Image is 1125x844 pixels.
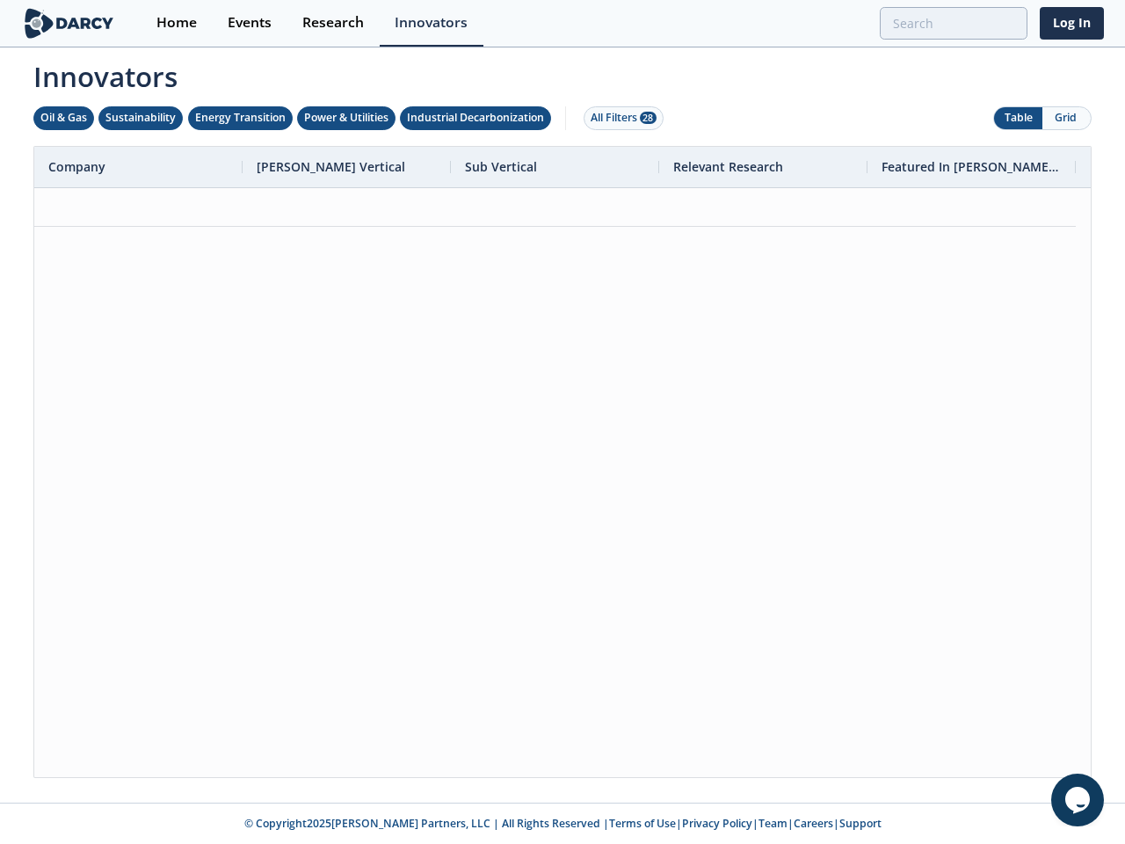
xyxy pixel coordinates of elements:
button: Power & Utilities [297,106,396,130]
a: Support [839,816,882,831]
span: Company [48,158,105,175]
div: Industrial Decarbonization [407,110,544,126]
iframe: chat widget [1051,774,1107,826]
img: logo-wide.svg [21,8,117,39]
div: Power & Utilities [304,110,388,126]
button: Industrial Decarbonization [400,106,551,130]
input: Advanced Search [880,7,1027,40]
button: Sustainability [98,106,183,130]
span: Innovators [21,49,1104,97]
div: Events [228,16,272,30]
button: All Filters 28 [584,106,664,130]
div: Energy Transition [195,110,286,126]
button: Oil & Gas [33,106,94,130]
span: Relevant Research [673,158,783,175]
span: [PERSON_NAME] Vertical [257,158,405,175]
div: Innovators [395,16,468,30]
a: Log In [1040,7,1104,40]
span: Sub Vertical [465,158,537,175]
div: Oil & Gas [40,110,87,126]
a: Terms of Use [609,816,676,831]
a: Team [758,816,787,831]
p: © Copyright 2025 [PERSON_NAME] Partners, LLC | All Rights Reserved | | | | | [25,816,1100,832]
button: Grid [1042,107,1091,129]
div: Research [302,16,364,30]
div: All Filters [591,110,657,126]
button: Energy Transition [188,106,293,130]
div: Sustainability [105,110,176,126]
span: 28 [640,112,657,124]
span: Featured In [PERSON_NAME] Live [882,158,1062,175]
button: Table [994,107,1042,129]
div: Home [156,16,197,30]
a: Careers [794,816,833,831]
a: Privacy Policy [682,816,752,831]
